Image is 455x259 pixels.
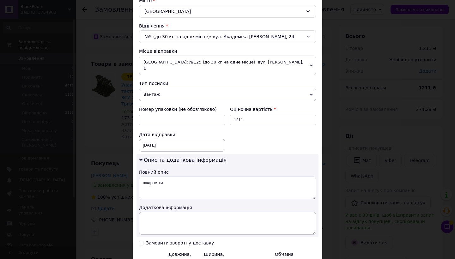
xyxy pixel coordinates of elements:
span: [GEOGRAPHIC_DATA]: №125 (до 30 кг на одне місце): вул. [PERSON_NAME], 1 [139,56,316,75]
div: Повний опис [139,169,316,175]
span: Опис та додаткова інформація [144,157,227,163]
div: Оціночна вартість [230,106,316,112]
span: Вантаж [139,88,316,101]
div: №5 (до 30 кг на одне місце): вул. Академіка [PERSON_NAME], 24 [139,30,316,43]
div: Дата відправки [139,131,225,138]
textarea: шкарпетки [139,177,316,199]
div: Додаткова інформація [139,204,316,211]
div: [GEOGRAPHIC_DATA] [139,5,316,18]
span: Місце відправки [139,49,177,54]
span: Тип посилки [139,81,168,86]
div: Відділення [139,23,316,29]
div: Замовити зворотну доставку [146,240,214,246]
div: Номер упаковки (не обов'язково) [139,106,225,112]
